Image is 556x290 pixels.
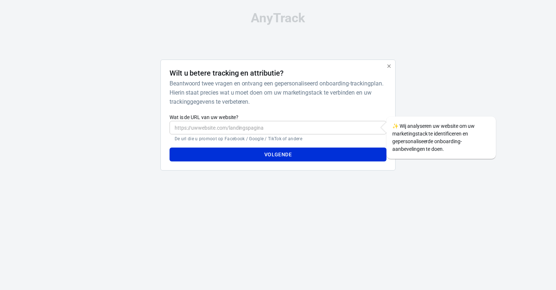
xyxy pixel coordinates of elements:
[170,114,239,120] font: Wat is de URL van uw website?
[392,123,398,129] span: fonkelt
[170,80,384,105] font: Beantwoord twee vragen en ontvang een gepersonaliseerd onboarding-trackingplan. Hierin staat prec...
[392,123,474,152] font: Wij analyseren uw website om uw marketingstack te identificeren en gepersonaliseerde onboarding-a...
[251,11,306,26] font: AnyTrack
[170,148,386,161] button: Volgende
[175,136,302,141] font: De url die u promoot op Facebook / Google / TikTok of andere
[392,123,398,129] font: ✨
[170,69,284,77] font: Wilt u betere tracking en attributie?
[264,152,292,157] font: Volgende
[170,121,386,134] input: https://uwwebsite.com/landingspagina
